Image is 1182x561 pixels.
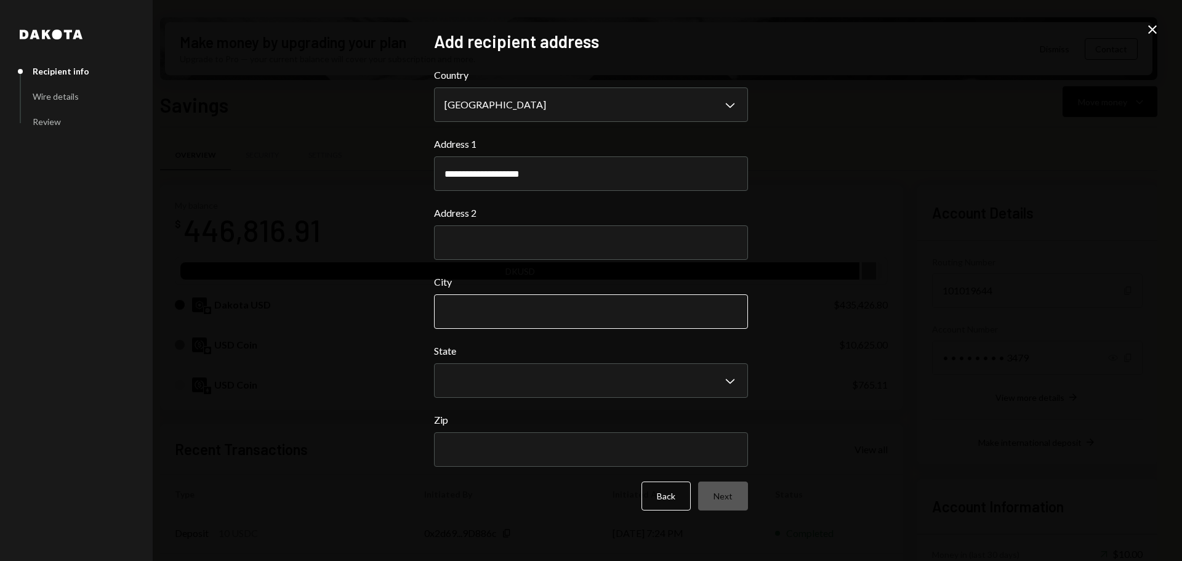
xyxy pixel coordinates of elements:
[33,66,89,76] div: Recipient info
[434,206,748,220] label: Address 2
[434,413,748,427] label: Zip
[434,68,748,83] label: Country
[434,30,748,54] h2: Add recipient address
[33,91,79,102] div: Wire details
[33,116,61,127] div: Review
[434,275,748,289] label: City
[434,87,748,122] button: Country
[641,482,691,511] button: Back
[434,344,748,358] label: State
[434,137,748,151] label: Address 1
[434,363,748,398] button: State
